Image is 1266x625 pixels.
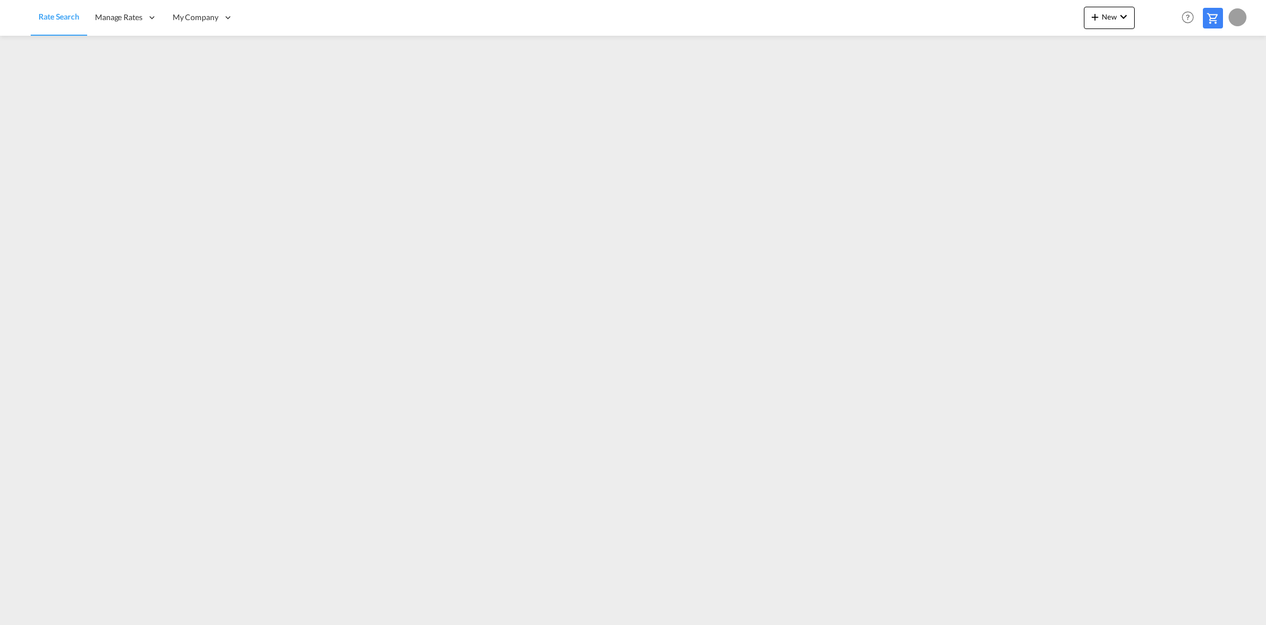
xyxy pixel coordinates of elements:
span: Help [1178,8,1197,27]
span: Rate Search [39,12,79,21]
div: Help [1178,8,1203,28]
button: icon-plus 400-fgNewicon-chevron-down [1084,7,1135,29]
span: My Company [173,12,218,23]
span: Manage Rates [95,12,142,23]
md-icon: icon-plus 400-fg [1088,10,1102,23]
span: New [1088,12,1130,21]
md-icon: icon-chevron-down [1117,10,1130,23]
